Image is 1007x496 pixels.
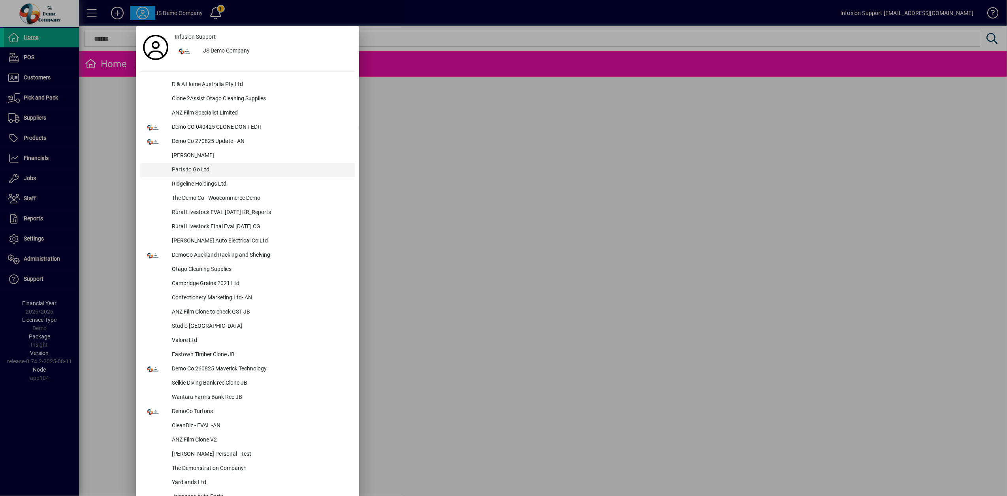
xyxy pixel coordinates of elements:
[140,92,355,106] button: Clone 2Assist Otago Cleaning Supplies
[140,305,355,319] button: ANZ Film Clone to check GST JB
[166,106,355,120] div: ANZ Film Specialist Limited
[166,433,355,447] div: ANZ Film Clone V2
[166,149,355,163] div: [PERSON_NAME]
[140,106,355,120] button: ANZ Film Specialist Limited
[140,433,355,447] button: ANZ Film Clone V2
[171,30,355,44] a: Infusion Support
[140,248,355,263] button: DemoCo Auckland Racking and Shelving
[166,78,355,92] div: D & A Home Australia Pty Ltd
[171,44,355,58] button: JS Demo Company
[166,362,355,376] div: Demo Co 260825 Maverick Technology
[140,476,355,490] button: Yardlands Ltd
[175,33,216,41] span: Infusion Support
[140,120,355,135] button: Demo CO 040425 CLONE DONT EDIT
[166,291,355,305] div: Confectionery Marketing Ltd- AN
[166,192,355,206] div: The Demo Co - Woocommerce Demo
[140,277,355,291] button: Cambridge Grains 2021 Ltd
[166,334,355,348] div: Valore Ltd
[166,305,355,319] div: ANZ Film Clone to check GST JB
[166,391,355,405] div: Wantara Farms Bank Rec JB
[166,348,355,362] div: Eastown Timber Clone JB
[140,192,355,206] button: The Demo Co - Woocommerce Demo
[166,462,355,476] div: The Demonstration Company*
[166,476,355,490] div: Yardlands Ltd
[140,405,355,419] button: DemoCo Turtons
[140,220,355,234] button: Rural Livestock FInal Eval [DATE] CG
[166,220,355,234] div: Rural Livestock FInal Eval [DATE] CG
[166,277,355,291] div: Cambridge Grains 2021 Ltd
[166,234,355,248] div: [PERSON_NAME] Auto Electrical Co Ltd
[140,234,355,248] button: [PERSON_NAME] Auto Electrical Co Ltd
[166,405,355,419] div: DemoCo Turtons
[140,263,355,277] button: Otago Cleaning Supplies
[140,78,355,92] button: D & A Home Australia Pty Ltd
[140,391,355,405] button: Wantara Farms Bank Rec JB
[140,163,355,177] button: Parts to Go Ltd.
[166,163,355,177] div: Parts to Go Ltd.
[166,376,355,391] div: Selkie Diving Bank rec Clone JB
[140,376,355,391] button: Selkie Diving Bank rec Clone JB
[140,362,355,376] button: Demo Co 260825 Maverick Technology
[166,319,355,334] div: Studio [GEOGRAPHIC_DATA]
[197,44,355,58] div: JS Demo Company
[140,177,355,192] button: Ridgeline Holdings Ltd
[140,419,355,433] button: CleanBiz - EVAL -AN
[166,248,355,263] div: DemoCo Auckland Racking and Shelving
[140,462,355,476] button: The Demonstration Company*
[166,263,355,277] div: Otago Cleaning Supplies
[140,291,355,305] button: Confectionery Marketing Ltd- AN
[140,334,355,348] button: Valore Ltd
[166,120,355,135] div: Demo CO 040425 CLONE DONT EDIT
[140,348,355,362] button: Eastown Timber Clone JB
[166,92,355,106] div: Clone 2Assist Otago Cleaning Supplies
[140,149,355,163] button: [PERSON_NAME]
[166,206,355,220] div: Rural Livestock EVAL [DATE] KR_Reports
[140,319,355,334] button: Studio [GEOGRAPHIC_DATA]
[166,447,355,462] div: [PERSON_NAME] Personal - Test
[140,206,355,220] button: Rural Livestock EVAL [DATE] KR_Reports
[166,419,355,433] div: CleanBiz - EVAL -AN
[140,135,355,149] button: Demo Co 270825 Update - AN
[166,135,355,149] div: Demo Co 270825 Update - AN
[140,40,171,54] a: Profile
[140,447,355,462] button: [PERSON_NAME] Personal - Test
[166,177,355,192] div: Ridgeline Holdings Ltd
